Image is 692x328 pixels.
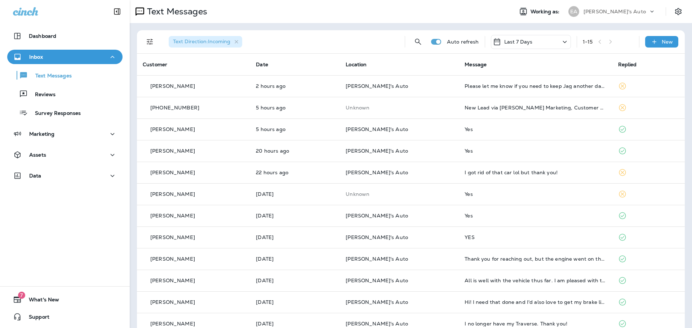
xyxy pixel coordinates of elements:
span: [PERSON_NAME]'s Auto [346,277,408,284]
span: [PERSON_NAME]'s Auto [346,212,408,219]
span: [PERSON_NAME]'s Auto [346,320,408,327]
span: [PERSON_NAME]'s Auto [346,83,408,89]
span: [PERSON_NAME]'s Auto [346,148,408,154]
p: Oct 13, 2025 03:31 PM [256,170,334,175]
div: EA [568,6,579,17]
span: What's New [22,297,59,305]
div: Please let me know if you need to keep Jag another day so I can arrange rides to appts tomorrow. ... [465,83,606,89]
span: Replied [618,61,637,68]
p: Dashboard [29,33,56,39]
p: Last 7 Days [504,39,533,45]
p: Oct 14, 2025 11:38 AM [256,83,334,89]
span: [PERSON_NAME]'s Auto [346,299,408,305]
span: [PERSON_NAME]'s Auto [346,256,408,262]
span: Customer [143,61,167,68]
p: Oct 12, 2025 01:58 PM [256,213,334,219]
span: Working as: [531,9,561,15]
p: Oct 14, 2025 08:16 AM [256,126,334,132]
button: Data [7,169,123,183]
button: Settings [672,5,685,18]
p: New [662,39,673,45]
p: [PERSON_NAME] [150,83,195,89]
p: [PERSON_NAME]'s Auto [584,9,646,14]
button: Filters [143,35,157,49]
div: Yes [465,126,606,132]
p: [PERSON_NAME] [150,299,195,305]
button: Text Messages [7,68,123,83]
span: Support [22,314,49,323]
p: Oct 12, 2025 01:08 PM [256,234,334,240]
p: [PERSON_NAME] [150,234,195,240]
p: Oct 11, 2025 11:19 AM [256,256,334,262]
span: [PERSON_NAME]'s Auto [346,126,408,132]
button: Collapse Sidebar [107,4,127,19]
div: Yes [465,191,606,197]
p: Reviews [28,91,56,98]
div: I no longer have my Traverse. Thank you! [465,321,606,327]
p: Oct 12, 2025 03:05 PM [256,191,334,197]
p: Survey Responses [28,110,81,117]
div: Thank you for reaching out, but the engine went on the Hyundai [465,256,606,262]
button: Reviews [7,86,123,102]
div: Yes [465,148,606,154]
div: Text Direction:Incoming [169,36,242,48]
p: [PERSON_NAME] [150,170,195,175]
span: Text Direction : Incoming [173,38,230,45]
span: 7 [18,292,25,299]
p: Oct 13, 2025 05:11 PM [256,148,334,154]
p: This customer does not have a last location and the phone number they messaged is not assigned to... [346,191,453,197]
p: Data [29,173,41,179]
p: [PERSON_NAME] [150,126,195,132]
p: [PERSON_NAME] [150,278,195,283]
div: New Lead via Merrick Marketing, Customer Name: Andrew S., Contact info: Masked phone number avail... [465,105,606,111]
p: Text Messages [144,6,207,17]
p: Oct 14, 2025 08:18 AM [256,105,334,111]
p: Oct 10, 2025 02:21 PM [256,278,334,283]
div: YES [465,234,606,240]
div: Hi! I need that done and I'd also love to get my brake lights replaced they're out apparently. 😂 [465,299,606,305]
p: [PERSON_NAME] [150,256,195,262]
p: This customer does not have a last location and the phone number they messaged is not assigned to... [346,105,453,111]
button: Survey Responses [7,105,123,120]
p: Assets [29,152,46,158]
button: Dashboard [7,29,123,43]
span: [PERSON_NAME]'s Auto [346,169,408,176]
div: 1 - 15 [583,39,593,45]
span: Date [256,61,268,68]
p: Oct 8, 2025 11:29 AM [256,321,334,327]
p: [PHONE_NUMBER] [150,105,199,111]
button: Assets [7,148,123,162]
button: 7What's New [7,292,123,307]
button: Search Messages [411,35,425,49]
p: [PERSON_NAME] [150,148,195,154]
p: Inbox [29,54,43,60]
p: [PERSON_NAME] [150,191,195,197]
p: [PERSON_NAME] [150,213,195,219]
button: Inbox [7,50,123,64]
p: Oct 9, 2025 02:56 AM [256,299,334,305]
span: Message [465,61,487,68]
div: All is well with the vehicle thus far. I am pleased with the service provided. FYI, if Iwas not s... [465,278,606,283]
span: Location [346,61,367,68]
span: [PERSON_NAME]'s Auto [346,234,408,241]
p: Text Messages [28,73,72,80]
p: Auto refresh [447,39,479,45]
button: Support [7,310,123,324]
div: Yes [465,213,606,219]
div: I got rid of that car lol but thank you! [465,170,606,175]
p: [PERSON_NAME] [150,321,195,327]
button: Marketing [7,127,123,141]
p: Marketing [29,131,54,137]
